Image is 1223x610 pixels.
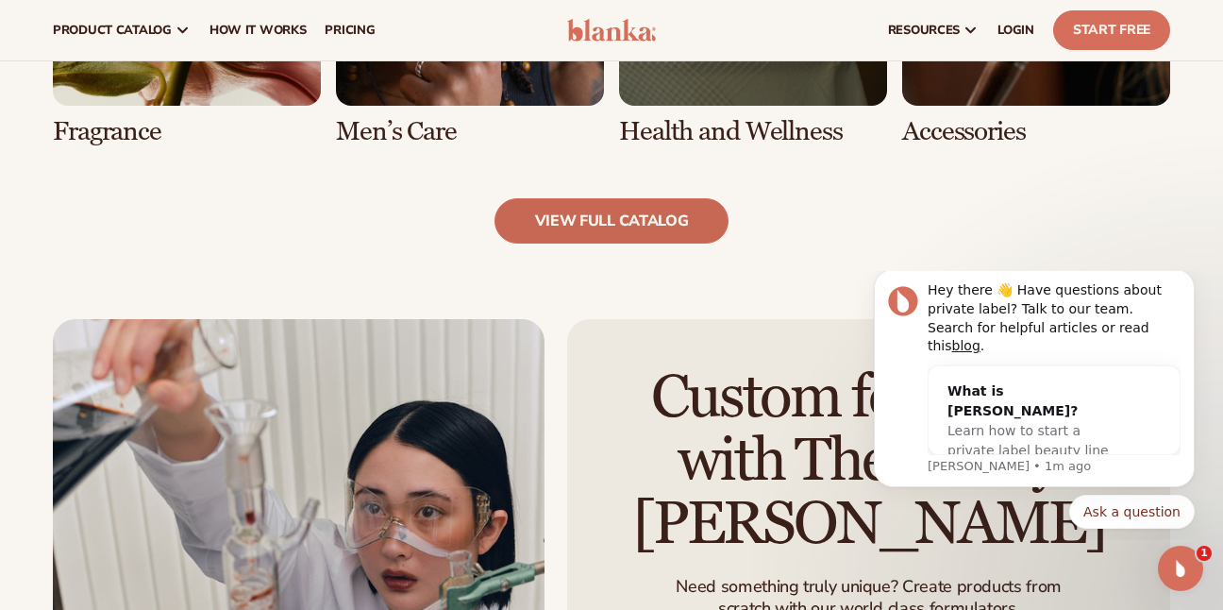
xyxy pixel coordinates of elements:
h2: Custom formulate with The Lab by [PERSON_NAME] [620,366,1117,557]
a: Start Free [1053,10,1170,50]
iframe: Intercom live chat [1158,546,1203,591]
span: Learn how to start a private label beauty line with [PERSON_NAME] [102,152,263,207]
span: pricing [325,23,375,38]
a: blog [107,67,135,82]
div: Quick reply options [28,224,349,258]
p: Message from Lee, sent 1m ago [82,187,335,204]
iframe: Intercom notifications message [846,271,1223,540]
div: Hey there 👋 Have questions about private label? Talk to our team. Search for helpful articles or ... [82,10,335,84]
a: view full catalog [494,198,729,244]
p: Need something truly unique? Create products from [676,576,1061,598]
span: 1 [1197,546,1212,561]
div: What is [PERSON_NAME]?Learn how to start a private label beauty line with [PERSON_NAME] [83,95,296,225]
span: product catalog [53,23,172,38]
img: logo [567,19,656,42]
img: Profile image for Lee [42,15,73,45]
span: How It Works [209,23,307,38]
span: resources [888,23,960,38]
div: Message content [82,10,335,183]
button: Quick reply: Ask a question [224,224,349,258]
div: What is [PERSON_NAME]? [102,110,277,150]
span: LOGIN [997,23,1034,38]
